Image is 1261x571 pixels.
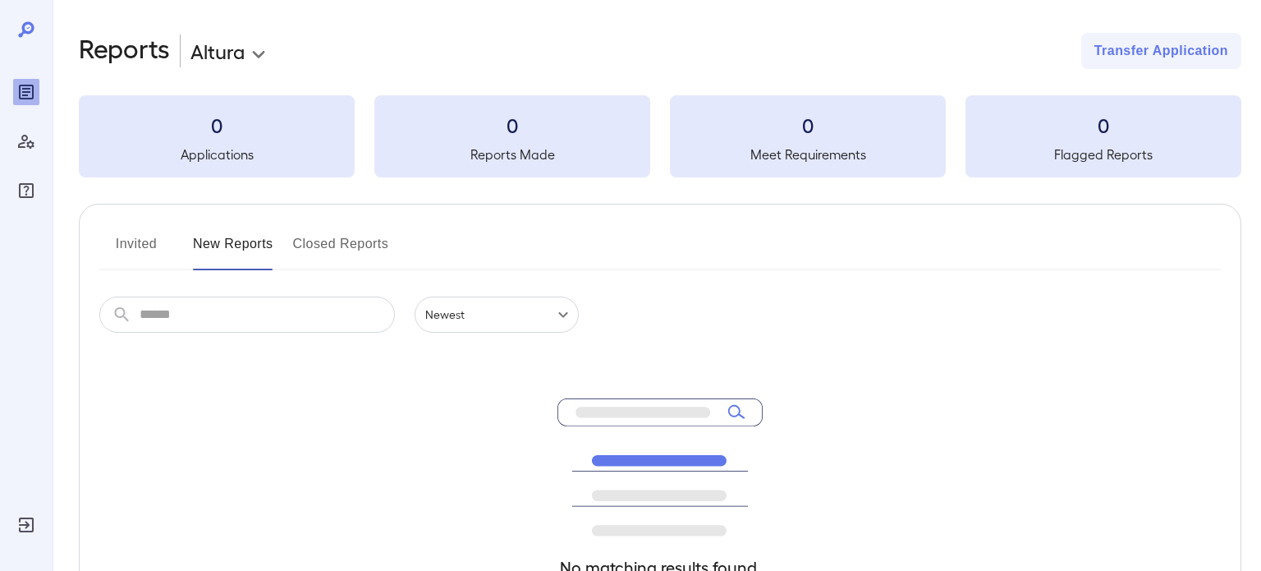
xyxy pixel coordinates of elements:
button: Invited [99,231,173,270]
h3: 0 [374,112,650,138]
summary: 0Applications0Reports Made0Meet Requirements0Flagged Reports [79,95,1241,177]
h3: 0 [965,112,1241,138]
h3: 0 [670,112,946,138]
div: FAQ [13,177,39,204]
button: Transfer Application [1081,33,1241,69]
h3: 0 [79,112,355,138]
button: New Reports [193,231,273,270]
h5: Reports Made [374,145,650,164]
h2: Reports [79,33,170,69]
button: Closed Reports [293,231,389,270]
p: Altura [190,38,245,64]
h5: Flagged Reports [965,145,1241,164]
div: Newest [415,297,579,333]
h5: Applications [79,145,355,164]
h5: Meet Requirements [670,145,946,164]
div: Log Out [13,512,39,538]
div: Reports [13,79,39,105]
div: Manage Users [13,128,39,154]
